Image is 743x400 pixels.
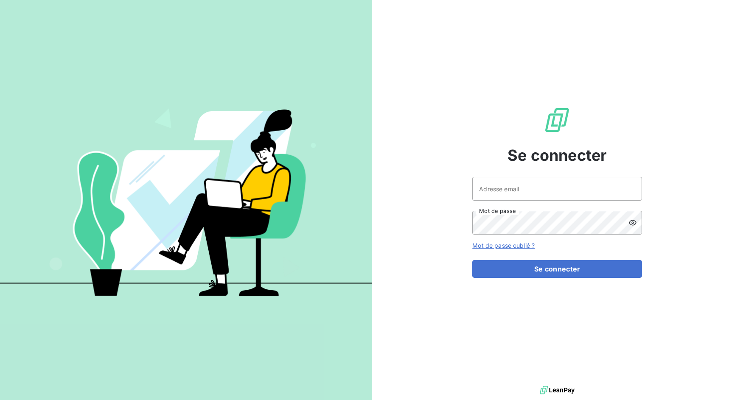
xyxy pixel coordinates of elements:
[540,384,575,397] img: logo
[544,106,571,134] img: Logo LeanPay
[472,242,535,249] a: Mot de passe oublié ?
[472,177,642,201] input: placeholder
[472,260,642,278] button: Se connecter
[507,144,607,167] span: Se connecter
